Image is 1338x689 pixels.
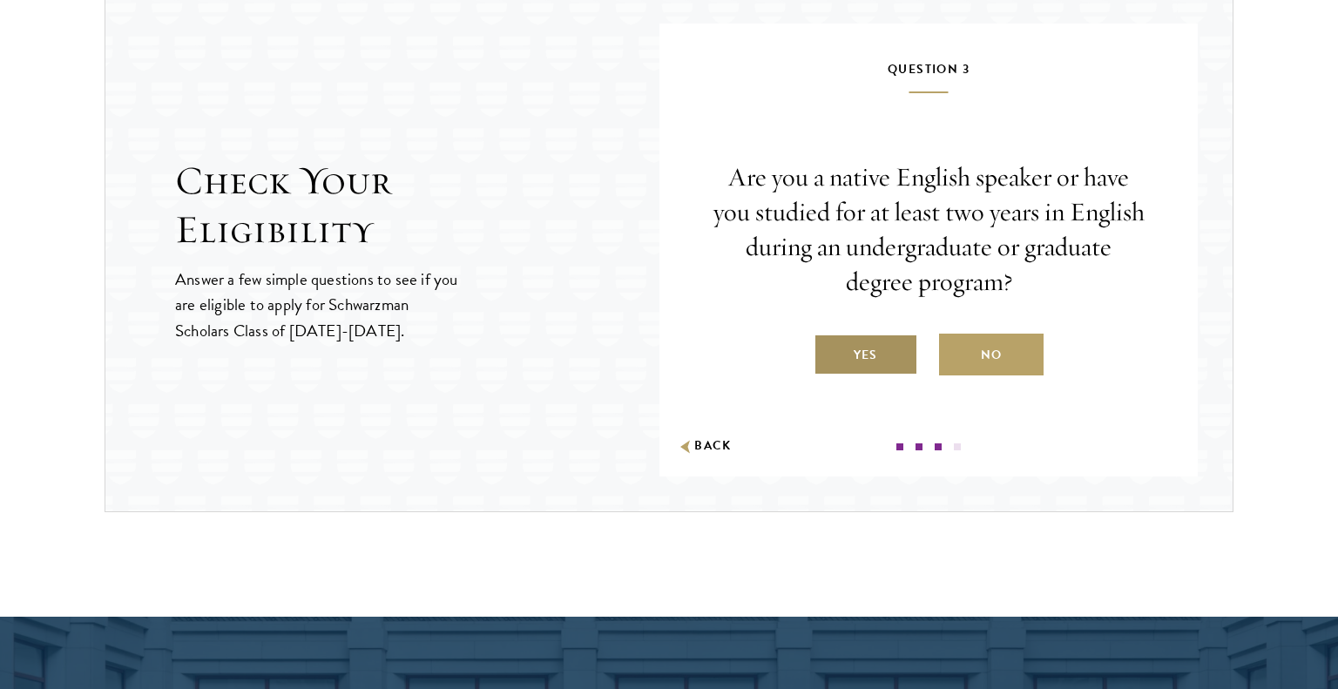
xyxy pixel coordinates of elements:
h2: Check Your Eligibility [175,157,659,254]
p: Are you a native English speaker or have you studied for at least two years in English during an ... [712,160,1145,300]
p: Answer a few simple questions to see if you are eligible to apply for Schwarzman Scholars Class o... [175,267,460,342]
label: No [939,334,1044,375]
h5: Question 3 [712,58,1145,93]
label: Yes [814,334,918,375]
button: Back [677,437,732,456]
